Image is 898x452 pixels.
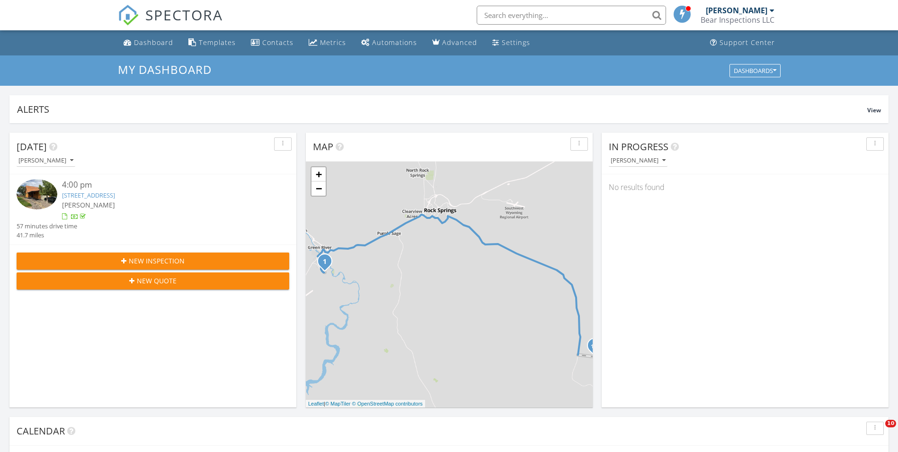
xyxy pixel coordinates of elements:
[62,191,115,199] a: [STREET_ADDRESS]
[502,38,530,47] div: Settings
[609,154,667,167] button: [PERSON_NAME]
[134,38,173,47] div: Dashboard
[17,154,75,167] button: [PERSON_NAME]
[477,6,666,25] input: Search everything...
[325,261,330,267] div: 2755 Hitching Post Dr, Green River, WY 82935
[145,5,223,25] span: SPECTORA
[118,5,139,26] img: The Best Home Inspection Software - Spectora
[311,181,326,196] a: Zoom out
[17,253,289,270] button: New Inspection
[17,425,65,437] span: Calendar
[199,38,236,47] div: Templates
[311,167,326,181] a: Zoom in
[357,34,421,52] a: Automations (Basic)
[706,34,779,52] a: Support Center
[325,401,351,407] a: © MapTiler
[247,34,297,52] a: Contacts
[17,140,47,153] span: [DATE]
[866,420,889,443] iframe: Intercom live chat
[62,179,267,191] div: 4:00 pm
[129,256,185,266] span: New Inspection
[706,6,767,15] div: [PERSON_NAME]
[867,106,881,114] span: View
[885,420,896,427] span: 10
[305,34,350,52] a: Metrics
[18,157,73,164] div: [PERSON_NAME]
[729,64,781,77] button: Dashboards
[306,400,425,408] div: |
[262,38,293,47] div: Contacts
[609,140,668,153] span: In Progress
[372,38,417,47] div: Automations
[17,272,289,289] button: New Quote
[720,38,775,47] div: Support Center
[489,34,534,52] a: Settings
[308,401,324,407] a: Leaflet
[313,140,333,153] span: Map
[428,34,481,52] a: Advanced
[185,34,240,52] a: Templates
[137,276,177,286] span: New Quote
[17,103,867,116] div: Alerts
[352,401,423,407] a: © OpenStreetMap contributors
[17,222,77,231] div: 57 minutes drive time
[17,179,57,209] img: 9333043%2Fcover_photos%2FAAseH6gwf8Ye4e9db8ty%2Fsmall.jpg
[602,174,889,200] div: No results found
[320,38,346,47] div: Metrics
[323,259,327,265] i: 1
[701,15,774,25] div: Bear Inspections LLC
[442,38,477,47] div: Advanced
[17,179,289,240] a: 4:00 pm [STREET_ADDRESS] [PERSON_NAME] 57 minutes drive time 41.7 miles
[17,231,77,240] div: 41.7 miles
[120,34,177,52] a: Dashboard
[118,62,212,77] span: My Dashboard
[611,157,666,164] div: [PERSON_NAME]
[62,200,115,209] span: [PERSON_NAME]
[734,67,776,74] div: Dashboards
[118,13,223,33] a: SPECTORA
